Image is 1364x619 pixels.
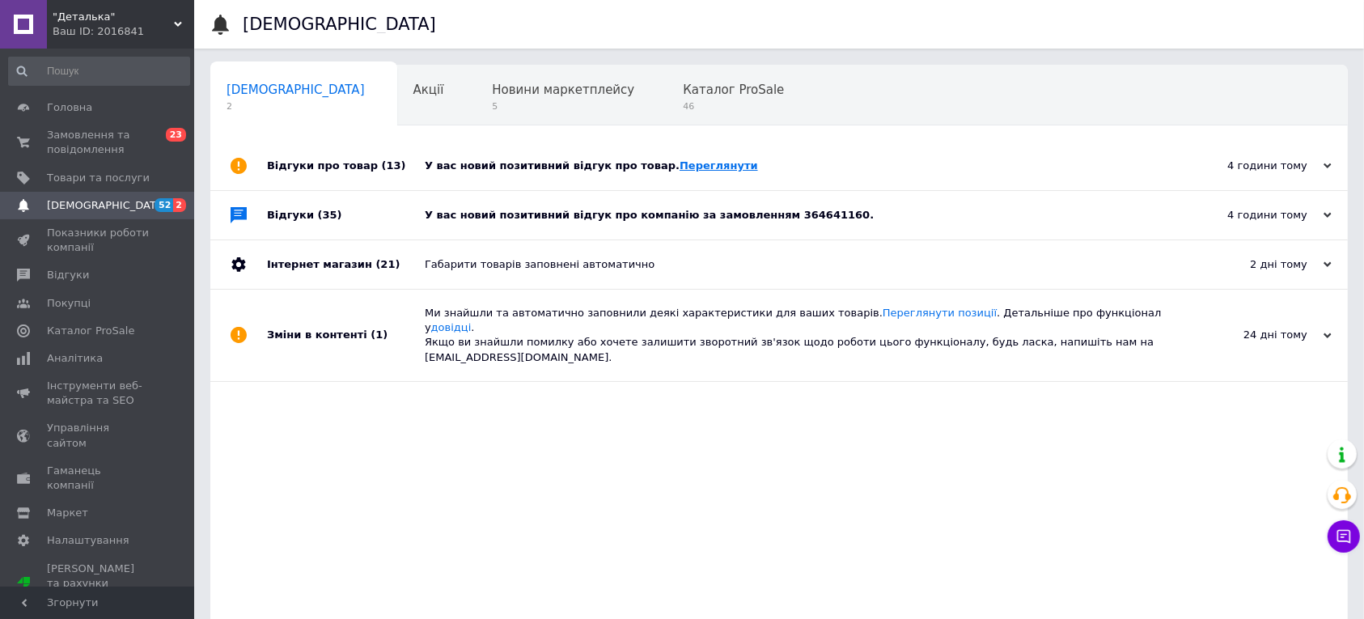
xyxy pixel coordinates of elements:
[47,506,88,520] span: Маркет
[318,209,342,221] span: (35)
[375,258,400,270] span: (21)
[1170,257,1332,272] div: 2 дні тому
[47,198,167,213] span: [DEMOGRAPHIC_DATA]
[47,421,150,450] span: Управління сайтом
[425,159,1170,173] div: У вас новий позитивний відгук про товар.
[1328,520,1360,553] button: Чат з покупцем
[1170,208,1332,223] div: 4 години тому
[371,329,388,341] span: (1)
[425,306,1170,365] div: Ми знайшли та автоматично заповнили деякі характеристики для ваших товарів. . Детальніше про функ...
[492,100,634,112] span: 5
[53,10,174,24] span: "Деталька"
[243,15,436,34] h1: [DEMOGRAPHIC_DATA]
[47,533,129,548] span: Налаштування
[431,321,472,333] a: довідці
[492,83,634,97] span: Новини маркетплейсу
[173,198,186,212] span: 2
[683,83,784,97] span: Каталог ProSale
[1170,328,1332,342] div: 24 дні тому
[166,128,186,142] span: 23
[267,142,425,190] div: Відгуки про товар
[267,240,425,289] div: Інтернет магазин
[425,208,1170,223] div: У вас новий позитивний відгук про компанію за замовленням 364641160.
[680,159,758,172] a: Переглянути
[47,268,89,282] span: Відгуки
[47,464,150,493] span: Гаманець компанії
[47,351,103,366] span: Аналітика
[8,57,190,86] input: Пошук
[53,24,194,39] div: Ваш ID: 2016841
[47,226,150,255] span: Показники роботи компанії
[47,100,92,115] span: Головна
[47,562,150,606] span: [PERSON_NAME] та рахунки
[47,171,150,185] span: Товари та послуги
[47,296,91,311] span: Покупці
[413,83,444,97] span: Акції
[1170,159,1332,173] div: 4 години тому
[47,128,150,157] span: Замовлення та повідомлення
[267,290,425,381] div: Зміни в контенті
[425,257,1170,272] div: Габарити товарів заповнені автоматично
[267,191,425,240] div: Відгуки
[227,83,365,97] span: [DEMOGRAPHIC_DATA]
[155,198,173,212] span: 52
[683,100,784,112] span: 46
[47,324,134,338] span: Каталог ProSale
[883,307,997,319] a: Переглянути позиції
[227,100,365,112] span: 2
[47,379,150,408] span: Інструменти веб-майстра та SEO
[382,159,406,172] span: (13)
